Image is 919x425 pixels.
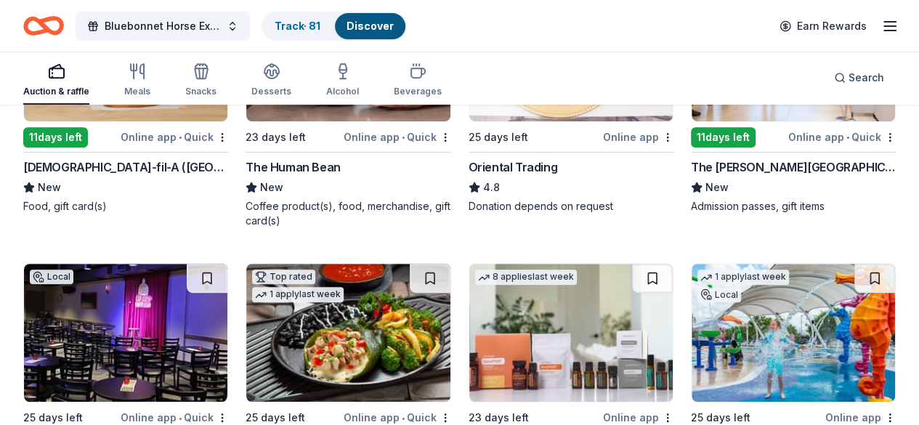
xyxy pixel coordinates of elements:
span: 4.8 [483,179,500,196]
div: [DEMOGRAPHIC_DATA]-fil-A ([GEOGRAPHIC_DATA]) [23,158,228,176]
div: The Human Bean [246,158,340,176]
div: Beverages [394,86,442,97]
img: Image for Morgan's Wonderland [692,264,895,402]
div: Online app [603,128,673,146]
div: Food, gift card(s) [23,199,228,214]
div: Online app Quick [121,128,228,146]
span: • [402,131,405,143]
div: 11 days left [23,127,88,147]
div: 11 days left [691,127,756,147]
button: Search [822,63,896,92]
div: 1 apply last week [252,287,344,302]
span: New [38,179,61,196]
button: Bluebonnet Horse Expo & Training Challenge [76,12,250,41]
div: Coffee product(s), food, merchandise, gift card(s) [246,199,450,228]
img: Image for Abuelo's [246,264,450,402]
div: 25 days left [469,129,528,146]
span: New [705,179,729,196]
span: Search [849,69,884,86]
div: Local [30,270,73,284]
div: 23 days left [246,129,306,146]
span: • [179,131,182,143]
div: Local [697,288,741,302]
button: Track· 81Discover [262,12,407,41]
div: Meals [124,86,150,97]
button: Alcohol [326,57,359,105]
img: Image for doTERRA [469,264,673,402]
button: Snacks [185,57,216,105]
div: Alcohol [326,86,359,97]
button: Meals [124,57,150,105]
img: Image for Cap City Comedy Club [24,264,227,402]
span: New [260,179,283,196]
div: 1 apply last week [697,270,789,285]
span: • [179,412,182,424]
div: Auction & raffle [23,86,89,97]
a: Track· 81 [275,20,320,32]
button: Auction & raffle [23,57,89,105]
button: Desserts [251,57,291,105]
button: Beverages [394,57,442,105]
div: Admission passes, gift items [691,199,896,214]
span: • [846,131,849,143]
div: Oriental Trading [469,158,558,176]
div: Top rated [252,270,315,284]
div: Online app Quick [788,128,896,146]
div: 8 applies last week [475,270,577,285]
span: Bluebonnet Horse Expo & Training Challenge [105,17,221,35]
div: Desserts [251,86,291,97]
a: Home [23,9,64,43]
div: The [PERSON_NAME][GEOGRAPHIC_DATA] [691,158,896,176]
span: • [402,412,405,424]
div: Snacks [185,86,216,97]
a: Earn Rewards [771,13,875,39]
a: Discover [347,20,394,32]
div: Online app Quick [344,128,451,146]
div: Donation depends on request [469,199,673,214]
